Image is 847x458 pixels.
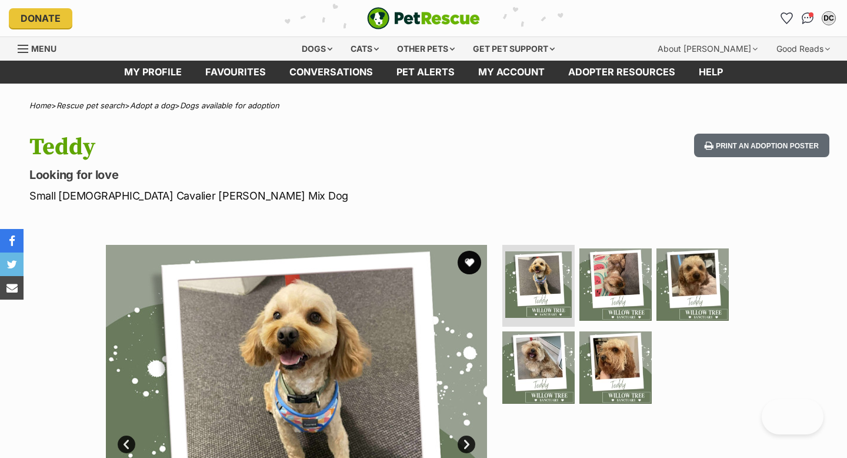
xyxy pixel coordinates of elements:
img: Photo of Teddy [656,248,729,321]
a: Rescue pet search [56,101,125,110]
img: Photo of Teddy [502,331,575,404]
div: Get pet support [465,37,563,61]
a: Pet alerts [385,61,466,84]
img: chat-41dd97257d64d25036548639549fe6c8038ab92f7586957e7f3b1b290dea8141.svg [802,12,814,24]
a: Prev [118,436,135,453]
div: DC [823,12,835,24]
div: Cats [342,37,387,61]
button: My account [819,9,838,28]
a: Conversations [798,9,817,28]
a: Adopter resources [556,61,687,84]
a: Adopt a dog [130,101,175,110]
a: Favourites [777,9,796,28]
img: logo-e224e6f780fb5917bec1dbf3a21bbac754714ae5b6737aabdf751b685950b380.svg [367,7,480,29]
iframe: Help Scout Beacon - Open [762,399,823,434]
a: Donate [9,8,72,28]
a: My profile [112,61,194,84]
div: Dogs [294,37,341,61]
a: PetRescue [367,7,480,29]
p: Looking for love [29,167,516,183]
p: Small [DEMOGRAPHIC_DATA] Cavalier [PERSON_NAME] Mix Dog [29,188,516,204]
a: Menu [18,37,65,58]
button: Print an adoption poster [694,134,829,158]
img: Photo of Teddy [505,251,572,318]
a: Favourites [194,61,278,84]
a: conversations [278,61,385,84]
div: About [PERSON_NAME] [649,37,766,61]
a: Next [458,436,475,453]
div: Other pets [389,37,463,61]
span: Menu [31,44,56,54]
a: Help [687,61,735,84]
img: Photo of Teddy [579,248,652,321]
img: Photo of Teddy [579,331,652,404]
a: Dogs available for adoption [180,101,279,110]
button: favourite [458,251,481,274]
ul: Account quick links [777,9,838,28]
a: My account [466,61,556,84]
h1: Teddy [29,134,516,161]
div: Good Reads [768,37,838,61]
a: Home [29,101,51,110]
